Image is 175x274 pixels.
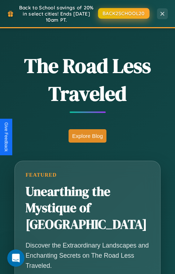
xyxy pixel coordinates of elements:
h2: Unearthing the Mystique of [GEOGRAPHIC_DATA] [26,184,149,233]
button: Explore Blog [69,129,106,143]
span: Back to School savings of 20% in select cities! Ends [DATE] 10am PT. [17,4,96,23]
div: Featured [26,172,149,178]
iframe: Intercom live chat [7,249,25,267]
p: Discover the Extraordinary Landscapes and Enchanting Secrets on The Road Less Traveled. [26,240,149,271]
button: BACK2SCHOOL20 [98,8,149,18]
h1: The Road Less Traveled [14,52,161,108]
div: Give Feedback [4,122,9,152]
